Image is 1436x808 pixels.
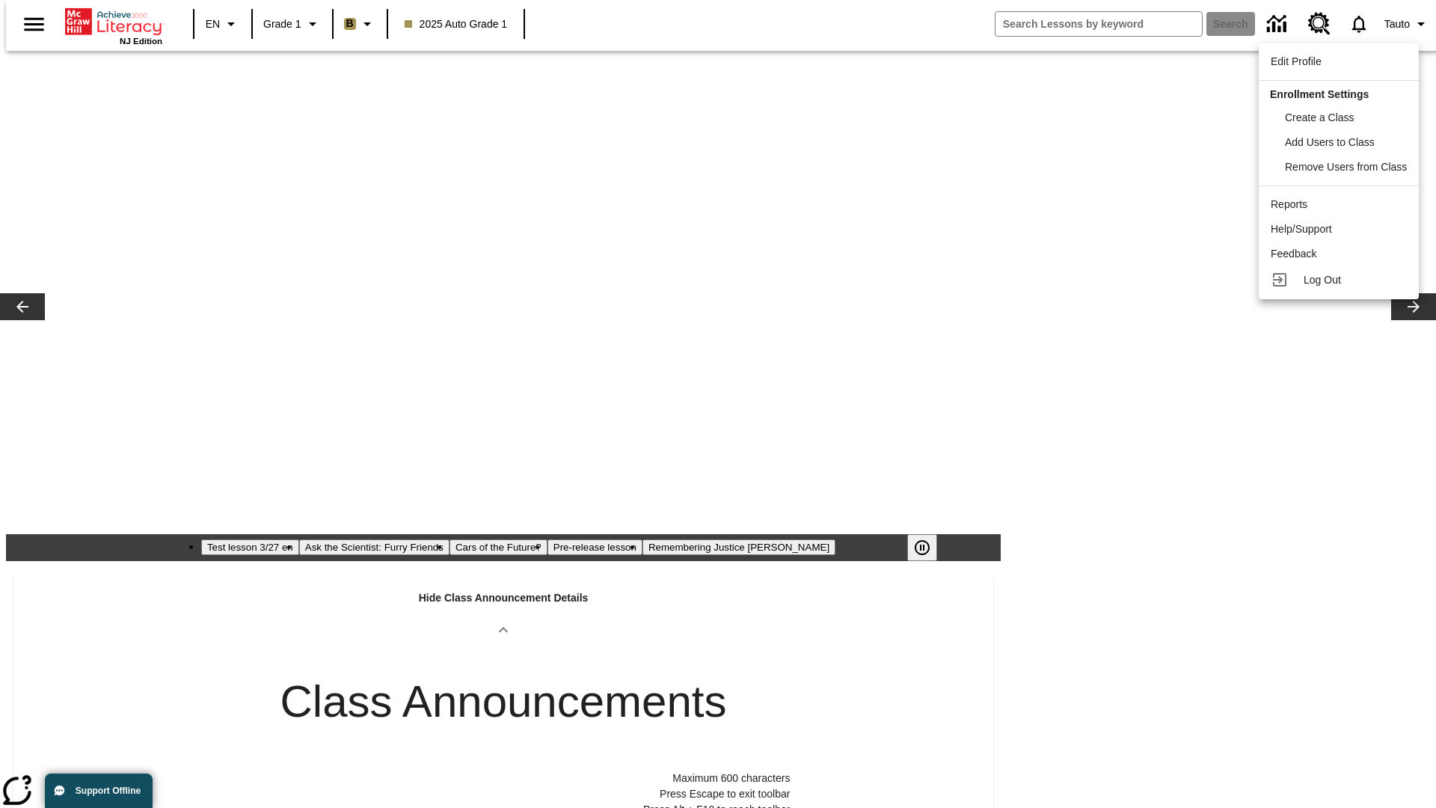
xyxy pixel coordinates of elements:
span: Create a Class [1285,111,1354,123]
body: Maximum 600 characters Press Escape to exit toolbar Press Alt + F10 to reach toolbar [6,12,218,39]
span: Log Out [1304,274,1341,286]
span: Remove Users from Class [1285,161,1407,173]
span: Add Users to Class [1285,136,1375,148]
span: Help/Support [1271,223,1332,235]
span: Edit Profile [1271,55,1322,67]
span: Enrollment Settings [1270,88,1369,100]
p: Class Announcements attachment at [DATE] 7:05:29 PM [6,12,218,39]
span: Reports [1271,198,1307,210]
span: Feedback [1271,248,1316,260]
